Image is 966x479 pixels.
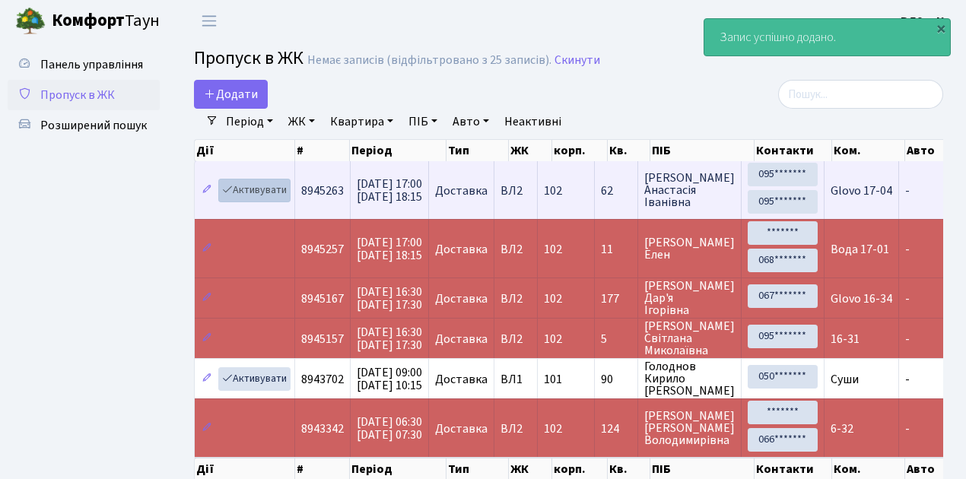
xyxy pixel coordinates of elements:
[755,140,832,161] th: Контакти
[933,21,949,36] div: ×
[500,185,531,197] span: ВЛ2
[357,284,422,313] span: [DATE] 16:30 [DATE] 17:30
[218,179,291,202] a: Активувати
[608,140,650,161] th: Кв.
[905,140,956,161] th: Авто
[435,333,488,345] span: Доставка
[544,331,562,347] span: 102
[307,53,551,68] div: Немає записів (відфільтровано з 25 записів).
[220,109,279,135] a: Період
[644,360,735,397] span: Голоднов Кирило [PERSON_NAME]
[282,109,321,135] a: ЖК
[190,8,228,33] button: Переключити навігацію
[498,109,567,135] a: Неактивні
[218,367,291,391] a: Активувати
[301,331,344,347] span: 8945157
[204,86,258,103] span: Додати
[357,176,422,205] span: [DATE] 17:00 [DATE] 18:15
[435,185,488,197] span: Доставка
[778,80,943,109] input: Пошук...
[500,373,531,385] span: ВЛ1
[295,140,350,161] th: #
[905,371,910,388] span: -
[500,293,531,305] span: ВЛ2
[601,243,631,255] span: 11
[40,117,147,134] span: Розширений пошук
[831,241,889,258] span: Вода 17-01
[195,140,295,161] th: Дії
[194,80,268,109] a: Додати
[500,333,531,345] span: ВЛ2
[831,420,853,437] span: 6-32
[644,236,735,261] span: [PERSON_NAME] Елен
[905,290,910,307] span: -
[601,333,631,345] span: 5
[832,140,904,161] th: Ком.
[500,243,531,255] span: ВЛ2
[650,140,755,161] th: ПІБ
[509,140,552,161] th: ЖК
[324,109,399,135] a: Квартира
[301,420,344,437] span: 8943342
[435,293,488,305] span: Доставка
[500,423,531,435] span: ВЛ2
[301,290,344,307] span: 8945167
[544,290,562,307] span: 102
[905,420,910,437] span: -
[357,414,422,443] span: [DATE] 06:30 [DATE] 07:30
[831,371,859,388] span: Суши
[301,241,344,258] span: 8945257
[601,185,631,197] span: 62
[644,320,735,357] span: [PERSON_NAME] Світлана Миколаївна
[601,423,631,435] span: 124
[435,373,488,385] span: Доставка
[905,182,910,199] span: -
[544,182,562,199] span: 102
[704,19,950,56] div: Запис успішно додано.
[901,12,948,30] a: ВЛ2 -. К.
[435,423,488,435] span: Доставка
[357,234,422,264] span: [DATE] 17:00 [DATE] 18:15
[52,8,125,33] b: Комфорт
[8,80,160,110] a: Пропуск в ЖК
[357,364,422,394] span: [DATE] 09:00 [DATE] 10:15
[644,172,735,208] span: [PERSON_NAME] Анастасія Іванівна
[8,110,160,141] a: Розширений пошук
[8,49,160,80] a: Панель управління
[644,410,735,446] span: [PERSON_NAME] [PERSON_NAME] Володимирівна
[544,420,562,437] span: 102
[40,56,143,73] span: Панель управління
[544,371,562,388] span: 101
[446,140,509,161] th: Тип
[901,13,948,30] b: ВЛ2 -. К.
[194,45,303,71] span: Пропуск в ЖК
[357,324,422,354] span: [DATE] 16:30 [DATE] 17:30
[831,290,892,307] span: Glovo 16-34
[601,293,631,305] span: 177
[554,53,600,68] a: Скинути
[905,241,910,258] span: -
[435,243,488,255] span: Доставка
[644,280,735,316] span: [PERSON_NAME] Дар'я Ігорівна
[402,109,443,135] a: ПІБ
[350,140,446,161] th: Період
[301,371,344,388] span: 8943702
[301,182,344,199] span: 8945263
[544,241,562,258] span: 102
[601,373,631,385] span: 90
[15,6,46,36] img: logo.png
[446,109,495,135] a: Авто
[831,331,860,347] span: 16-31
[40,87,115,103] span: Пропуск в ЖК
[905,331,910,347] span: -
[52,8,160,34] span: Таун
[831,182,892,199] span: Glovo 17-04
[552,140,608,161] th: корп.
